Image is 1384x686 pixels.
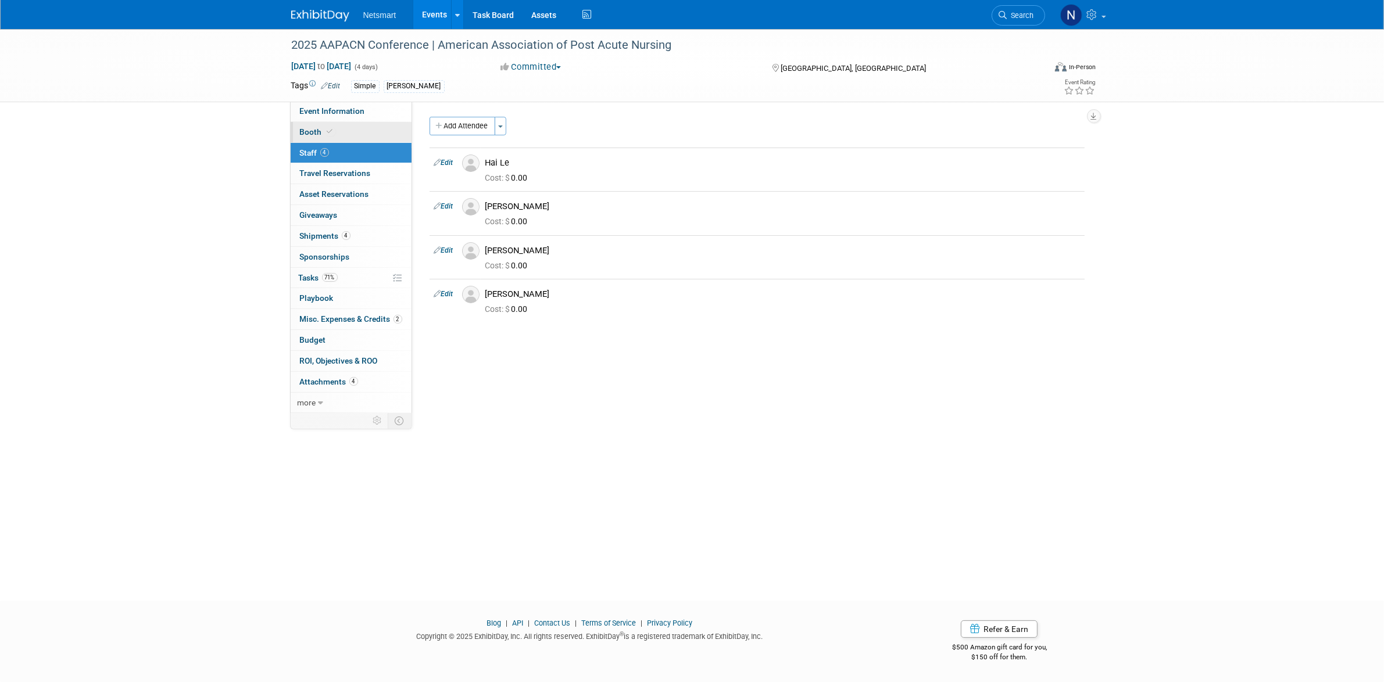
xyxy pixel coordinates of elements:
span: | [525,619,532,627]
i: Booth reservation complete [327,128,333,135]
span: Playbook [300,293,334,303]
span: 0.00 [485,261,532,270]
span: Booth [300,127,335,137]
a: Tasks71% [291,268,412,288]
img: ExhibitDay [291,10,349,21]
span: [DATE] [DATE] [291,61,352,71]
span: (4 days) [354,63,378,71]
a: Edit [434,290,453,298]
span: Misc. Expenses & Credits [300,314,402,324]
span: | [638,619,645,627]
span: 4 [320,148,329,157]
div: In-Person [1068,63,1096,71]
div: Copyright © 2025 ExhibitDay, Inc. All rights reserved. ExhibitDay is a registered trademark of Ex... [291,628,889,642]
span: Cost: $ [485,217,512,226]
span: to [316,62,327,71]
a: Edit [434,246,453,254]
div: Simple [351,80,380,92]
div: $500 Amazon gift card for you, [906,635,1093,662]
div: [PERSON_NAME] [384,80,445,92]
sup: ® [620,631,624,637]
span: Attachments [300,377,358,386]
td: Tags [291,80,341,93]
span: Search [1007,11,1034,20]
img: Associate-Profile-5.png [462,155,480,172]
a: Terms of Service [581,619,636,627]
a: Asset Reservations [291,184,412,204]
td: Personalize Event Tab Strip [368,413,388,428]
span: Travel Reservations [300,168,371,178]
span: 2 [394,315,402,324]
div: $150 off for them. [906,652,1093,662]
a: Travel Reservations [291,163,412,184]
span: Event Information [300,106,365,116]
button: Committed [496,61,566,73]
span: 0.00 [485,217,532,226]
a: Edit [321,82,341,90]
div: Hai Le [485,157,1080,168]
button: Add Attendee [430,117,495,135]
span: 0.00 [485,304,532,314]
span: Giveaways [300,210,338,220]
a: Edit [434,202,453,210]
a: Event Information [291,101,412,121]
td: Toggle Event Tabs [388,413,412,428]
span: 4 [349,377,358,386]
div: Event Rating [1064,80,1095,85]
a: Playbook [291,288,412,308]
a: Booth [291,122,412,142]
a: ROI, Objectives & ROO [291,351,412,371]
a: Giveaways [291,205,412,225]
span: Netsmart [363,10,396,20]
a: more [291,393,412,413]
span: Shipments [300,231,351,240]
a: Search [992,5,1045,26]
a: Attachments4 [291,372,412,392]
a: Budget [291,330,412,350]
div: 2025 AAPACN Conference | American Association of Post Acute Nursing [288,35,1028,56]
span: 71% [322,273,338,282]
div: [PERSON_NAME] [485,289,1080,300]
a: Sponsorships [291,247,412,267]
span: | [503,619,510,627]
div: Event Format [977,60,1096,78]
a: Refer & Earn [961,620,1038,638]
img: Associate-Profile-5.png [462,286,480,303]
img: Associate-Profile-5.png [462,198,480,216]
div: [PERSON_NAME] [485,201,1080,212]
a: API [512,619,523,627]
a: Blog [487,619,501,627]
span: Staff [300,148,329,157]
span: more [298,398,316,407]
span: 0.00 [485,173,532,182]
a: Shipments4 [291,226,412,246]
span: Sponsorships [300,252,350,261]
img: Format-Inperson.png [1055,62,1067,71]
img: Associate-Profile-5.png [462,242,480,260]
span: 4 [342,231,351,240]
span: Budget [300,335,326,344]
span: | [572,619,580,627]
a: Misc. Expenses & Credits2 [291,309,412,329]
a: Edit [434,159,453,167]
span: Tasks [299,273,338,282]
span: Asset Reservations [300,189,369,199]
img: Nina Finn [1060,4,1082,26]
span: [GEOGRAPHIC_DATA], [GEOGRAPHIC_DATA] [781,64,926,73]
span: Cost: $ [485,261,512,270]
a: Privacy Policy [647,619,692,627]
span: Cost: $ [485,173,512,182]
div: [PERSON_NAME] [485,245,1080,256]
span: Cost: $ [485,304,512,314]
span: ROI, Objectives & ROO [300,356,378,365]
a: Staff4 [291,143,412,163]
a: Contact Us [534,619,570,627]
